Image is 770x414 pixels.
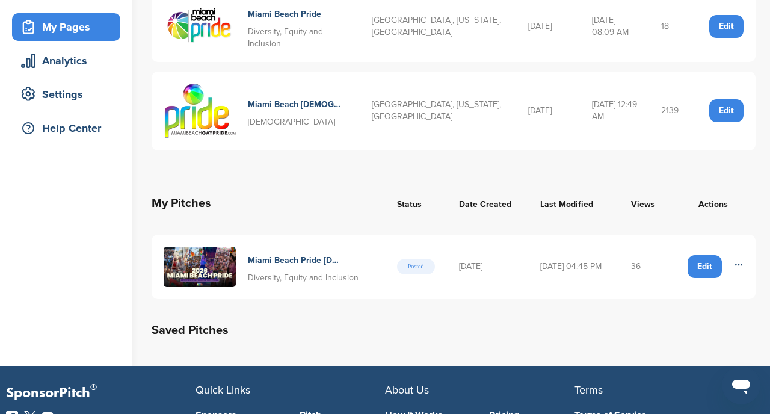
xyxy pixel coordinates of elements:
[196,383,250,397] span: Quick Links
[619,235,670,300] td: 36
[18,16,120,38] div: My Pages
[248,26,323,49] span: Diversity, Equity and Inclusion
[397,259,435,274] span: Posted
[152,321,756,340] h2: Saved Pitches
[248,117,335,127] span: [DEMOGRAPHIC_DATA]
[528,235,619,300] td: [DATE] 04:45 PM
[12,47,120,75] a: Analytics
[574,383,603,397] span: Terms
[18,84,120,105] div: Settings
[447,182,528,225] th: Date Created
[528,182,619,225] th: Last Modified
[6,385,196,402] p: SponsorPitch
[580,72,649,150] td: [DATE] 12:49 AM
[90,380,97,395] span: ®
[164,84,348,138] a: Pride logo ras5 0 Miami Beach [DEMOGRAPHIC_DATA] Pride [DEMOGRAPHIC_DATA]
[248,254,341,267] h4: Miami Beach Pride [DATE] Keep Pride Alive
[164,84,236,138] img: Pride logo ras5 0
[18,117,120,139] div: Help Center
[164,247,373,288] a: 1 Miami Beach Pride [DATE] Keep Pride Alive Diversity, Equity and Inclusion
[12,81,120,108] a: Settings
[385,182,447,225] th: Status
[248,273,359,283] span: Diversity, Equity and Inclusion
[248,8,341,21] h4: Miami Beach Pride
[12,13,120,41] a: My Pages
[516,72,579,150] td: [DATE]
[670,182,756,225] th: Actions
[385,383,429,397] span: About Us
[164,3,348,50] a: Mbp logo no dates b w (5) Miami Beach Pride Diversity, Equity and Inclusion
[164,3,236,50] img: Mbp logo no dates b w (5)
[447,235,528,300] td: [DATE]
[649,72,697,150] td: 2139
[688,255,722,278] a: Edit
[360,72,516,150] td: [GEOGRAPHIC_DATA], [US_STATE], [GEOGRAPHIC_DATA]
[619,182,670,225] th: Views
[152,182,385,225] th: My Pitches
[248,98,341,111] h4: Miami Beach [DEMOGRAPHIC_DATA] Pride
[18,50,120,72] div: Analytics
[12,114,120,142] a: Help Center
[722,366,760,404] iframe: Button to launch messaging window
[164,247,236,288] img: 1
[709,99,744,122] a: Edit
[709,15,744,38] a: Edit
